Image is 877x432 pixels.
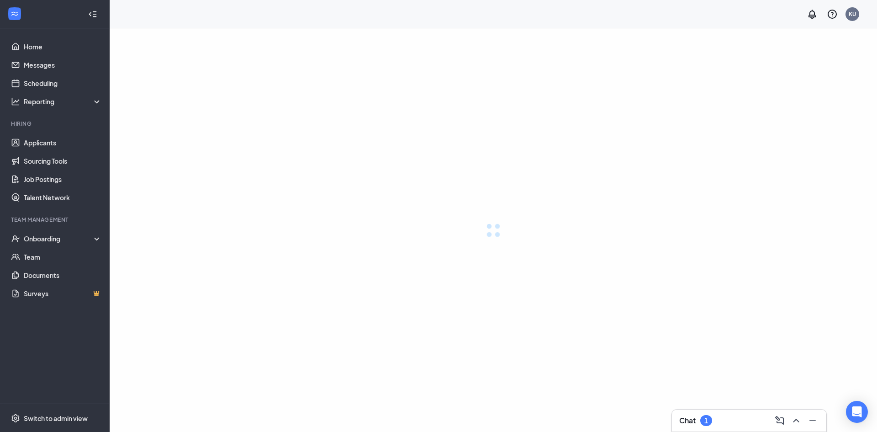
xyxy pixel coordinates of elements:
[24,56,102,74] a: Messages
[24,170,102,188] a: Job Postings
[11,216,100,224] div: Team Management
[24,97,102,106] div: Reporting
[24,266,102,284] a: Documents
[24,37,102,56] a: Home
[771,413,786,428] button: ComposeMessage
[24,284,102,303] a: SurveysCrown
[679,416,696,426] h3: Chat
[24,133,102,152] a: Applicants
[807,415,818,426] svg: Minimize
[846,401,868,423] div: Open Intercom Messenger
[704,417,708,425] div: 1
[11,120,100,128] div: Hiring
[24,188,102,207] a: Talent Network
[24,74,102,92] a: Scheduling
[10,9,19,18] svg: WorkstreamLogo
[24,152,102,170] a: Sourcing Tools
[827,9,838,20] svg: QuestionInfo
[24,234,102,243] div: Onboarding
[88,10,97,19] svg: Collapse
[807,9,818,20] svg: Notifications
[24,414,88,423] div: Switch to admin view
[11,97,20,106] svg: Analysis
[788,413,803,428] button: ChevronUp
[849,10,856,18] div: KU
[791,415,802,426] svg: ChevronUp
[11,234,20,243] svg: UserCheck
[774,415,785,426] svg: ComposeMessage
[804,413,819,428] button: Minimize
[24,248,102,266] a: Team
[11,414,20,423] svg: Settings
